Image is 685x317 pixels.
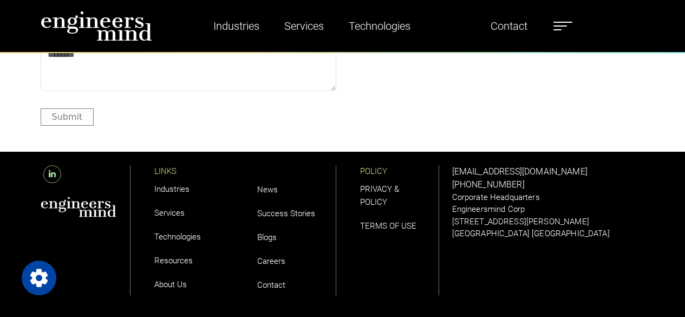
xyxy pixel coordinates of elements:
[154,232,201,242] a: Technologies
[154,208,185,218] a: Services
[486,14,532,38] a: Contact
[360,221,416,231] a: TERMS OF USE
[349,44,514,87] iframe: reCAPTCHA
[41,11,152,41] img: logo
[452,228,645,240] p: [GEOGRAPHIC_DATA] [GEOGRAPHIC_DATA]
[452,216,645,228] p: [STREET_ADDRESS][PERSON_NAME]
[257,256,285,266] a: Careers
[257,232,277,242] a: Blogs
[154,165,233,178] p: LINKS
[154,184,190,194] a: Industries
[452,191,645,204] p: Corporate Headquarters
[41,169,64,179] a: LinkedIn
[41,108,94,125] button: Submit
[360,165,439,178] p: POLICY
[452,179,525,190] a: [PHONE_NUMBER]
[154,280,187,289] a: About Us
[257,185,278,195] a: News
[452,203,645,216] p: Engineersmind Corp
[257,209,315,218] a: Success Stories
[280,14,328,38] a: Services
[360,184,399,207] a: PRIVACY & POLICY
[209,14,264,38] a: Industries
[257,280,285,290] a: Contact
[344,14,415,38] a: Technologies
[452,166,588,177] a: [EMAIL_ADDRESS][DOMAIN_NAME]
[41,197,116,217] img: aws
[154,256,193,266] a: Resources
